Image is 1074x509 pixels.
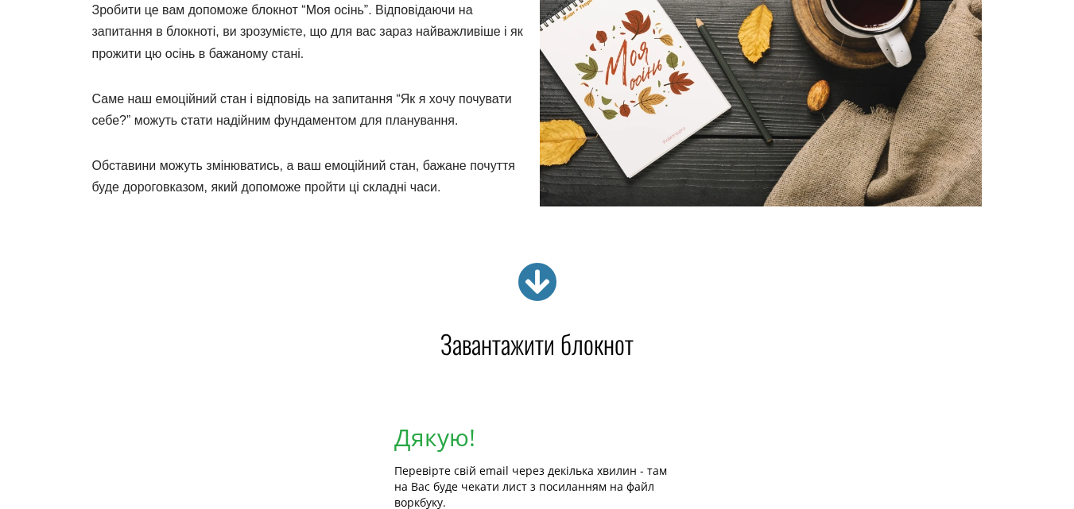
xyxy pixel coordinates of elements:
[92,331,983,357] h4: Завантажити блокнот
[92,155,524,198] p: Обставини можуть змінюватись, а ваш емоційний стан, бажане почуття буде дороговказом, який допомо...
[92,88,524,131] p: Саме наш емоційний стан і відповідь на запитання “Як я хочу почувати себе?” можуть стати надійним...
[394,419,680,455] h4: Дякую!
